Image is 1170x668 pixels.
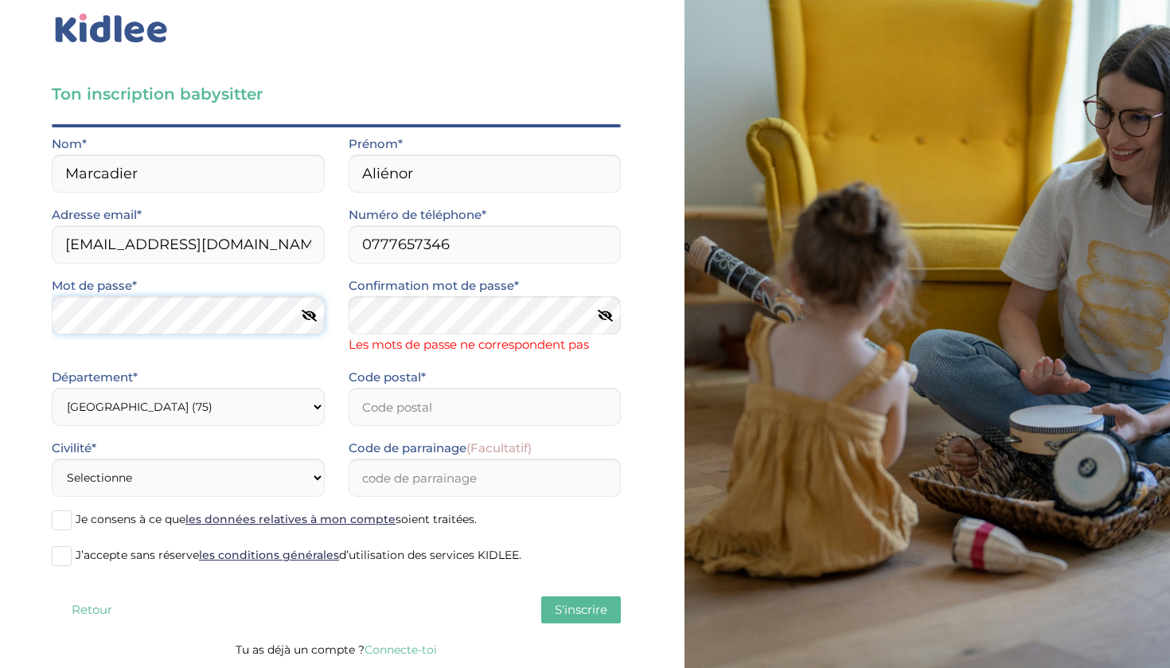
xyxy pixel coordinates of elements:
[365,643,437,657] a: Connecte-toi
[52,596,131,623] button: Retour
[349,438,532,459] label: Code de parrainage
[76,548,521,562] span: J’accepte sans réserve d’utilisation des services KIDLEE.
[349,225,622,264] input: Numero de telephone
[52,83,621,105] h3: Ton inscription babysitter
[349,334,622,355] span: Les mots de passe ne correspondent pas
[76,512,477,526] span: Je consens à ce que soient traitées.
[541,596,621,623] button: S'inscrire
[349,388,622,426] input: Code postal
[555,602,607,617] span: S'inscrire
[52,639,621,660] p: Tu as déjà un compte ?
[52,275,137,296] label: Mot de passe*
[349,134,403,154] label: Prénom*
[52,205,142,225] label: Adresse email*
[52,225,325,264] input: Email
[52,438,96,459] label: Civilité*
[349,154,622,193] input: Prénom
[185,512,396,526] a: les données relatives à mon compte
[349,367,426,388] label: Code postal*
[52,367,138,388] label: Département*
[349,275,519,296] label: Confirmation mot de passe*
[349,205,486,225] label: Numéro de téléphone*
[466,440,532,455] span: (Facultatif)
[52,10,171,47] img: logo_kidlee_bleu
[199,548,339,562] a: les conditions générales
[349,459,622,497] input: code de parrainage
[52,154,325,193] input: Nom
